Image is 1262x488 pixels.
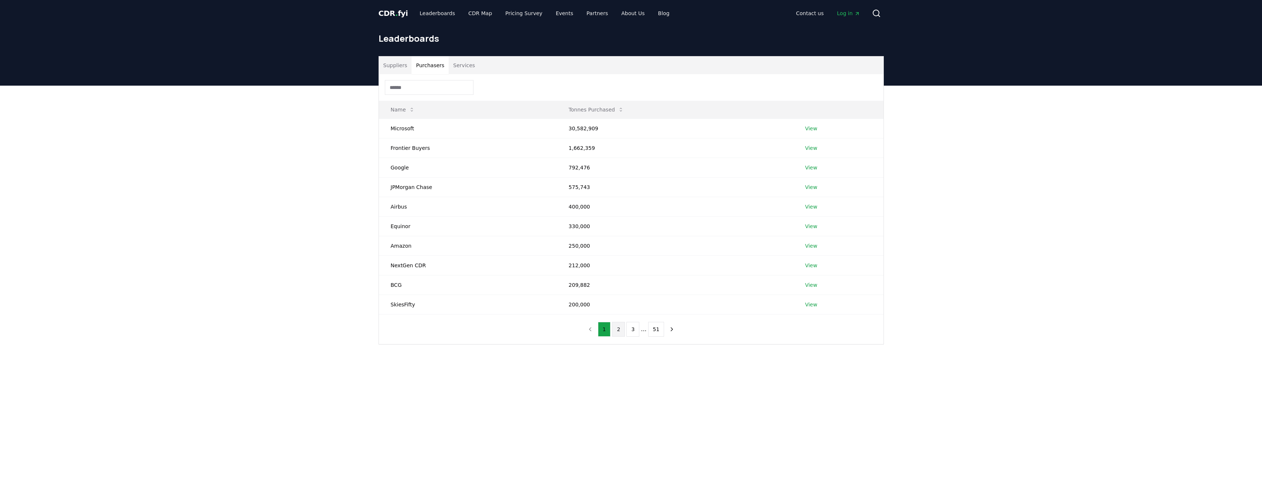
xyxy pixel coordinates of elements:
[462,7,498,20] a: CDR Map
[557,177,793,197] td: 575,743
[805,144,817,152] a: View
[805,301,817,308] a: View
[379,32,884,44] h1: Leaderboards
[790,7,830,20] a: Contact us
[379,295,557,314] td: SkiesFifty
[831,7,866,20] a: Log in
[557,158,793,177] td: 792,476
[612,322,625,337] button: 2
[379,275,557,295] td: BCG
[581,7,614,20] a: Partners
[395,9,398,18] span: .
[411,56,449,74] button: Purchasers
[414,7,461,20] a: Leaderboards
[557,118,793,138] td: 30,582,909
[557,138,793,158] td: 1,662,359
[805,242,817,250] a: View
[557,295,793,314] td: 200,000
[499,7,548,20] a: Pricing Survey
[805,183,817,191] a: View
[557,255,793,275] td: 212,000
[641,325,646,334] li: ...
[557,275,793,295] td: 209,882
[379,9,408,18] span: CDR fyi
[379,197,557,216] td: Airbus
[666,322,678,337] button: next page
[805,164,817,171] a: View
[379,177,557,197] td: JPMorgan Chase
[837,10,860,17] span: Log in
[379,216,557,236] td: Equinor
[805,223,817,230] a: View
[379,158,557,177] td: Google
[557,216,793,236] td: 330,000
[805,203,817,210] a: View
[563,102,630,117] button: Tonnes Purchased
[379,8,408,18] a: CDR.fyi
[598,322,611,337] button: 1
[805,262,817,269] a: View
[648,322,664,337] button: 51
[379,118,557,138] td: Microsoft
[449,56,479,74] button: Services
[557,197,793,216] td: 400,000
[615,7,650,20] a: About Us
[790,7,866,20] nav: Main
[557,236,793,255] td: 250,000
[805,125,817,132] a: View
[379,56,412,74] button: Suppliers
[379,138,557,158] td: Frontier Buyers
[652,7,676,20] a: Blog
[379,236,557,255] td: Amazon
[414,7,675,20] nav: Main
[626,322,639,337] button: 3
[805,281,817,289] a: View
[550,7,579,20] a: Events
[385,102,421,117] button: Name
[379,255,557,275] td: NextGen CDR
